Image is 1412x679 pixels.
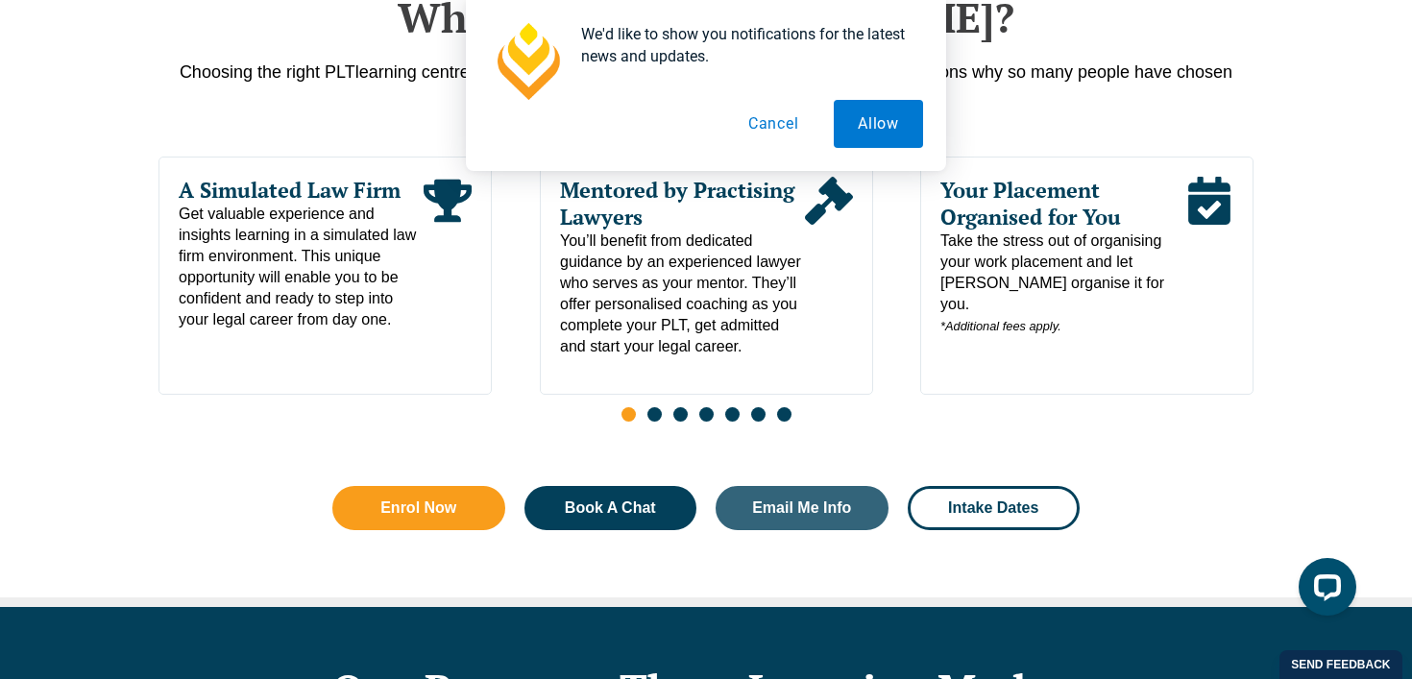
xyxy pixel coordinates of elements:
span: Mentored by Practising Lawyers [560,177,805,230]
a: Book A Chat [524,486,697,530]
span: Go to slide 1 [621,407,636,422]
div: Read More [424,177,472,330]
span: Get valuable experience and insights learning in a simulated law firm environment. This unique op... [179,204,424,330]
span: Go to slide 7 [777,407,791,422]
div: 3 / 7 [920,157,1254,395]
div: 1 / 7 [158,157,492,395]
span: Intake Dates [948,500,1038,516]
span: Enrol Now [380,500,456,516]
span: Your Placement Organised for You [940,177,1185,230]
a: Intake Dates [908,486,1081,530]
div: 2 / 7 [540,157,873,395]
span: Take the stress out of organising your work placement and let [PERSON_NAME] organise it for you. [940,230,1185,337]
span: Go to slide 2 [647,407,662,422]
div: We'd like to show you notifications for the latest news and updates. [566,23,923,67]
span: Go to slide 3 [673,407,688,422]
span: A Simulated Law Firm [179,177,424,204]
div: Slides [158,157,1254,433]
div: Read More [804,177,852,357]
span: Email Me Info [752,500,851,516]
button: Cancel [724,100,823,148]
span: Go to slide 4 [699,407,714,422]
img: notification icon [489,23,566,100]
span: Book A Chat [565,500,656,516]
a: Email Me Info [716,486,889,530]
iframe: LiveChat chat widget [1283,550,1364,631]
span: Go to slide 5 [725,407,740,422]
span: You’ll benefit from dedicated guidance by an experienced lawyer who serves as your mentor. They’l... [560,230,805,357]
span: Go to slide 6 [751,407,766,422]
em: *Additional fees apply. [940,319,1061,333]
div: Read More [1185,177,1233,337]
a: Enrol Now [332,486,505,530]
button: Allow [834,100,923,148]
